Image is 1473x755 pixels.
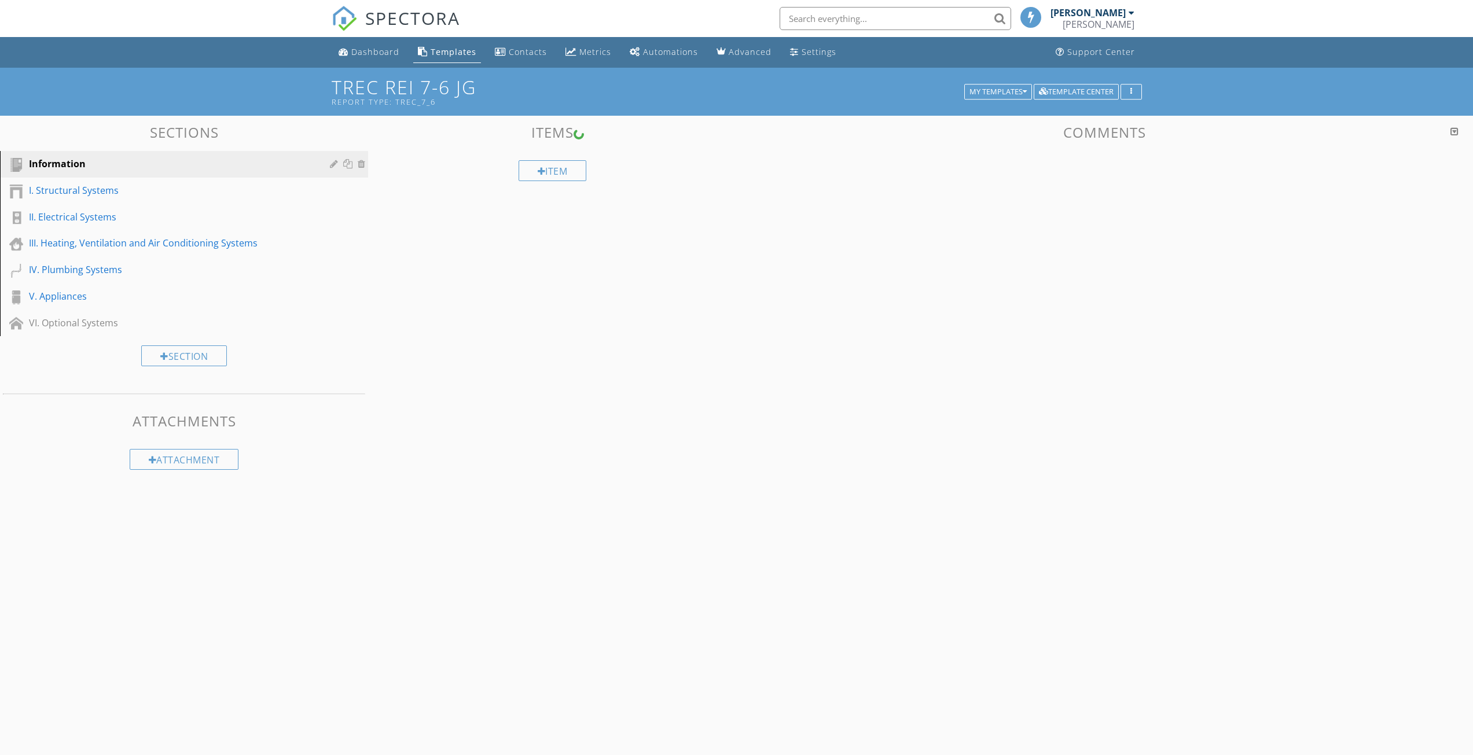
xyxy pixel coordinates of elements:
[1039,88,1114,96] div: Template Center
[29,289,313,303] div: V. Appliances
[780,7,1011,30] input: Search everything...
[332,6,357,31] img: The Best Home Inspection Software - Spectora
[332,77,1142,106] h1: TREC REI 7-6 JG
[802,46,836,57] div: Settings
[729,46,772,57] div: Advanced
[332,97,968,106] div: Report Type: TREC_7_6
[334,42,404,63] a: Dashboard
[1034,86,1119,96] a: Template Center
[519,160,587,181] div: Item
[1063,19,1134,30] div: Jesse Guzman
[332,16,460,40] a: SPECTORA
[712,42,776,63] a: Advanced
[964,84,1032,100] button: My Templates
[744,124,1467,140] h3: Comments
[579,46,611,57] div: Metrics
[509,46,547,57] div: Contacts
[431,46,476,57] div: Templates
[413,42,481,63] a: Templates
[29,210,313,224] div: II. Electrical Systems
[1050,7,1126,19] div: [PERSON_NAME]
[29,263,313,277] div: IV. Plumbing Systems
[1051,42,1140,63] a: Support Center
[29,236,313,250] div: III. Heating, Ventilation and Air Conditioning Systems
[643,46,698,57] div: Automations
[29,316,313,330] div: VI. Optional Systems
[130,449,239,470] div: Attachment
[351,46,399,57] div: Dashboard
[29,183,313,197] div: I. Structural Systems
[368,124,736,140] h3: Items
[625,42,703,63] a: Automations (Basic)
[785,42,841,63] a: Settings
[1067,46,1135,57] div: Support Center
[141,345,227,366] div: Section
[490,42,552,63] a: Contacts
[969,88,1027,96] div: My Templates
[1034,84,1119,100] button: Template Center
[365,6,460,30] span: SPECTORA
[561,42,616,63] a: Metrics
[29,157,313,171] div: Information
